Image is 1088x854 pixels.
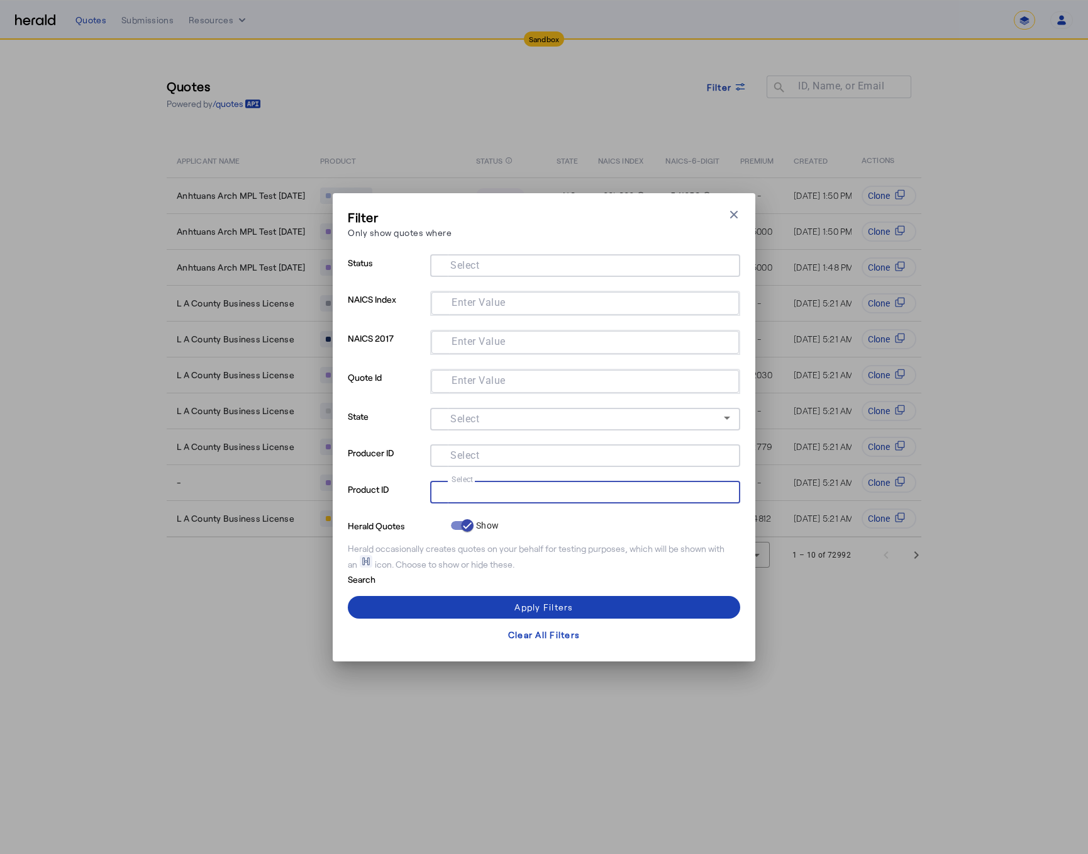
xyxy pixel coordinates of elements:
button: Clear All Filters [348,624,740,646]
p: Status [348,254,425,291]
button: Apply Filters [348,596,740,619]
label: Show [474,519,499,532]
p: Herald Quotes [348,517,446,532]
mat-label: Select [450,259,479,271]
h3: Filter [348,208,452,226]
mat-chip-grid: Selection [440,447,730,462]
p: NAICS Index [348,291,425,330]
div: Herald occasionally creates quotes on your behalf for testing purposes, which will be shown with ... [348,542,740,571]
mat-label: Select [452,475,474,483]
mat-label: Select [450,412,479,424]
div: Clear All Filters [508,628,580,641]
mat-label: Enter Value [452,335,506,347]
p: Quote Id [348,369,425,408]
p: Product ID [348,481,425,517]
p: Search [348,571,446,586]
p: Only show quotes where [348,226,452,239]
mat-label: Enter Value [452,374,506,386]
p: State [348,408,425,444]
mat-chip-grid: Selection [441,334,729,349]
mat-label: Select [450,449,479,461]
p: Producer ID [348,444,425,481]
mat-label: Enter Value [452,296,506,308]
mat-chip-grid: Selection [440,483,730,498]
mat-chip-grid: Selection [440,257,730,272]
mat-chip-grid: Selection [441,295,729,310]
p: NAICS 2017 [348,330,425,369]
mat-chip-grid: Selection [441,373,729,388]
div: Apply Filters [514,600,573,614]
